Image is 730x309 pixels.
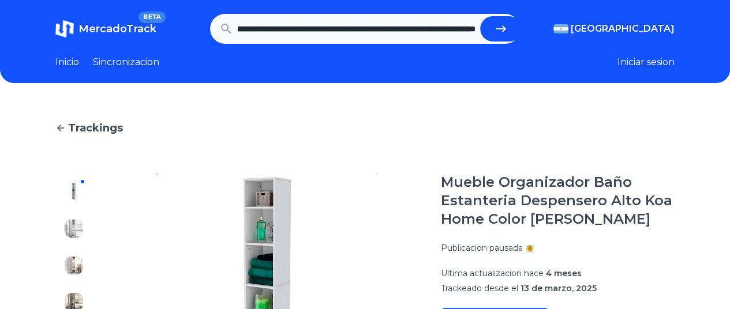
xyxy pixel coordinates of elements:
span: Trackeado desde el [441,283,518,293]
img: Argentina [553,24,568,33]
button: Iniciar sesion [617,55,675,69]
span: Ultima actualizacion hace [441,268,544,278]
span: [GEOGRAPHIC_DATA] [571,22,675,36]
span: Trackings [68,120,123,136]
a: Sincronizacion [93,55,159,69]
span: MercadoTrack [78,22,156,35]
span: 4 meses [546,268,582,278]
a: Trackings [55,120,675,136]
span: BETA [138,12,166,23]
button: [GEOGRAPHIC_DATA] [553,22,675,36]
p: Publicacion pausada [441,242,523,254]
img: Mueble Organizador Baño Estanteria Despensero Alto Koa Home Color Blanco [65,256,83,274]
span: 13 de marzo, 2025 [521,283,597,293]
h1: Mueble Organizador Baño Estanteria Despensero Alto Koa Home Color [PERSON_NAME] [441,173,675,228]
a: Inicio [55,55,79,69]
a: MercadoTrackBETA [55,20,156,38]
img: Mueble Organizador Baño Estanteria Despensero Alto Koa Home Color Blanco [65,182,83,201]
img: MercadoTrack [55,20,74,38]
img: Mueble Organizador Baño Estanteria Despensero Alto Koa Home Color Blanco [65,219,83,238]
